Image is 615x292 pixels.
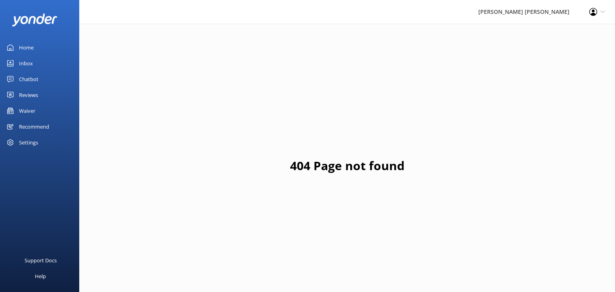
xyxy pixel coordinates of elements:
div: Home [19,40,34,55]
div: Waiver [19,103,35,119]
h1: 404 Page not found [290,156,405,175]
div: Chatbot [19,71,38,87]
div: Settings [19,135,38,150]
div: Recommend [19,119,49,135]
div: Reviews [19,87,38,103]
div: Inbox [19,55,33,71]
div: Help [35,268,46,284]
div: Support Docs [25,252,57,268]
img: yonder-white-logo.png [12,13,57,27]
